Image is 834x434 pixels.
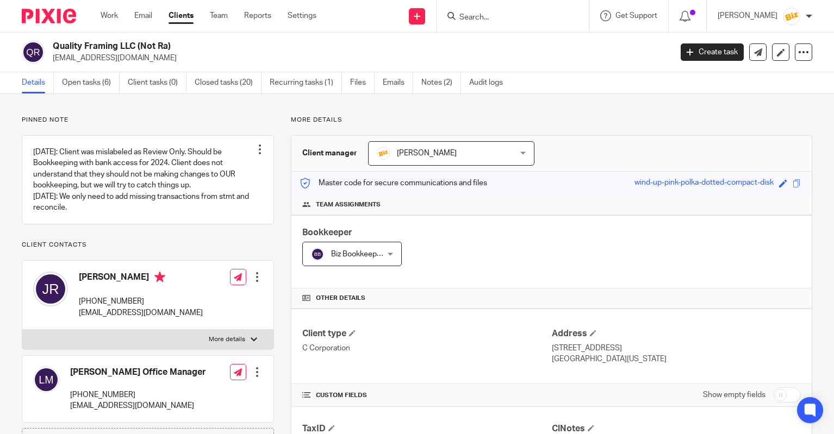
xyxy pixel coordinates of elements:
p: More details [291,116,812,124]
div: wind-up-pink-polka-dotted-compact-disk [634,177,774,190]
p: [EMAIL_ADDRESS][DOMAIN_NAME] [70,400,206,411]
span: Bookkeeper [302,228,352,237]
a: Details [22,72,54,93]
p: [GEOGRAPHIC_DATA][US_STATE] [552,354,801,364]
span: Other details [316,294,365,303]
a: Team [210,10,228,21]
h4: [PERSON_NAME] [79,272,203,285]
h4: CUSTOM FIELDS [302,391,551,400]
p: [EMAIL_ADDRESS][DOMAIN_NAME] [53,53,664,64]
p: C Corporation [302,343,551,354]
h4: [PERSON_NAME] Office Manager [70,367,206,378]
a: Audit logs [469,72,511,93]
a: Recurring tasks (1) [270,72,342,93]
h3: Client manager [302,148,357,159]
input: Search [458,13,556,23]
p: [PERSON_NAME] [718,10,777,21]
img: svg%3E [311,248,324,261]
img: siteIcon.png [783,8,800,25]
p: [EMAIL_ADDRESS][DOMAIN_NAME] [79,307,203,318]
img: svg%3E [22,41,45,64]
img: Pixie [22,9,76,23]
span: Biz Bookkeeping [331,250,387,258]
a: Settings [288,10,316,21]
span: Team assignments [316,200,381,209]
span: [PERSON_NAME] [397,149,457,157]
a: Client tasks (0) [128,72,186,93]
p: [PHONE_NUMBER] [70,389,206,400]
a: Files [350,72,375,93]
label: Show empty fields [703,389,765,400]
p: [STREET_ADDRESS] [552,343,801,354]
a: Create task [681,43,744,61]
h4: Client type [302,328,551,339]
a: Notes (2) [421,72,461,93]
p: Master code for secure communications and files [300,178,487,188]
a: Email [134,10,152,21]
a: Open tasks (6) [62,72,120,93]
img: svg%3E [33,367,59,393]
a: Emails [383,72,413,93]
a: Clients [169,10,194,21]
a: Reports [244,10,271,21]
span: Get Support [615,12,657,20]
p: Client contacts [22,241,274,249]
p: More details [209,335,245,344]
p: [PHONE_NUMBER] [79,296,203,307]
i: Primary [154,272,165,282]
a: Closed tasks (20) [195,72,262,93]
h4: Address [552,328,801,339]
img: siteIcon.png [377,147,390,160]
p: Pinned note [22,116,274,124]
a: Work [101,10,118,21]
h2: Quality Framing LLC (Not Ra) [53,41,542,52]
img: svg%3E [33,272,68,306]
